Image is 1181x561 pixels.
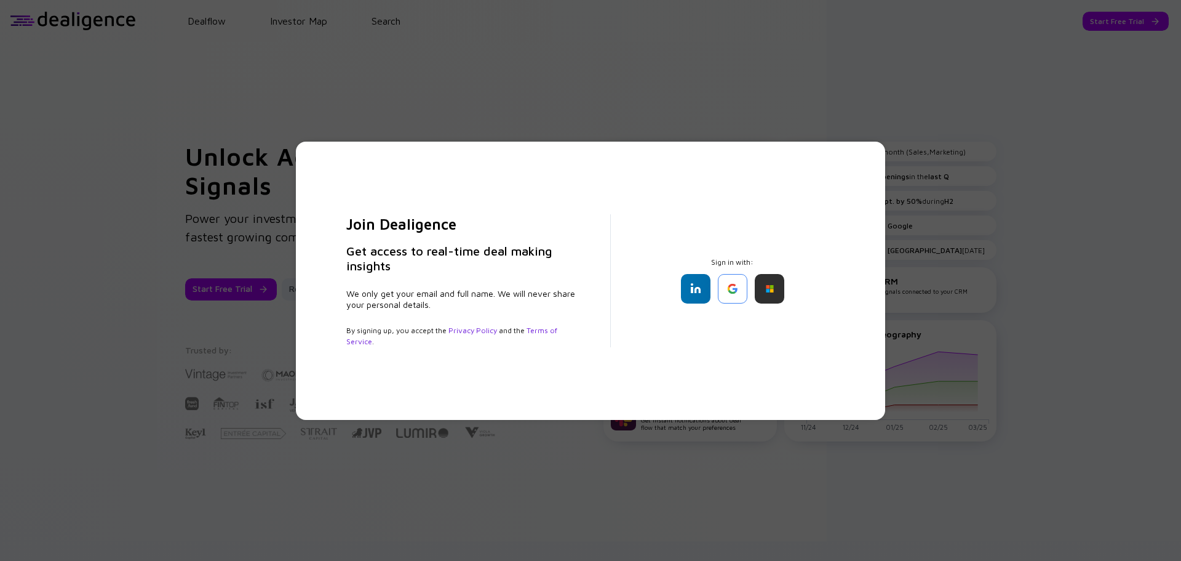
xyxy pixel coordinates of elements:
[346,326,557,346] a: Terms of Service
[346,244,581,273] h3: Get access to real-time deal making insights
[346,325,581,347] div: By signing up, you accept the and the .
[346,288,581,310] div: We only get your email and full name. We will never share your personal details.
[640,257,825,304] div: Sign in with:
[448,326,497,335] a: Privacy Policy
[346,214,581,234] h2: Join Dealigence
